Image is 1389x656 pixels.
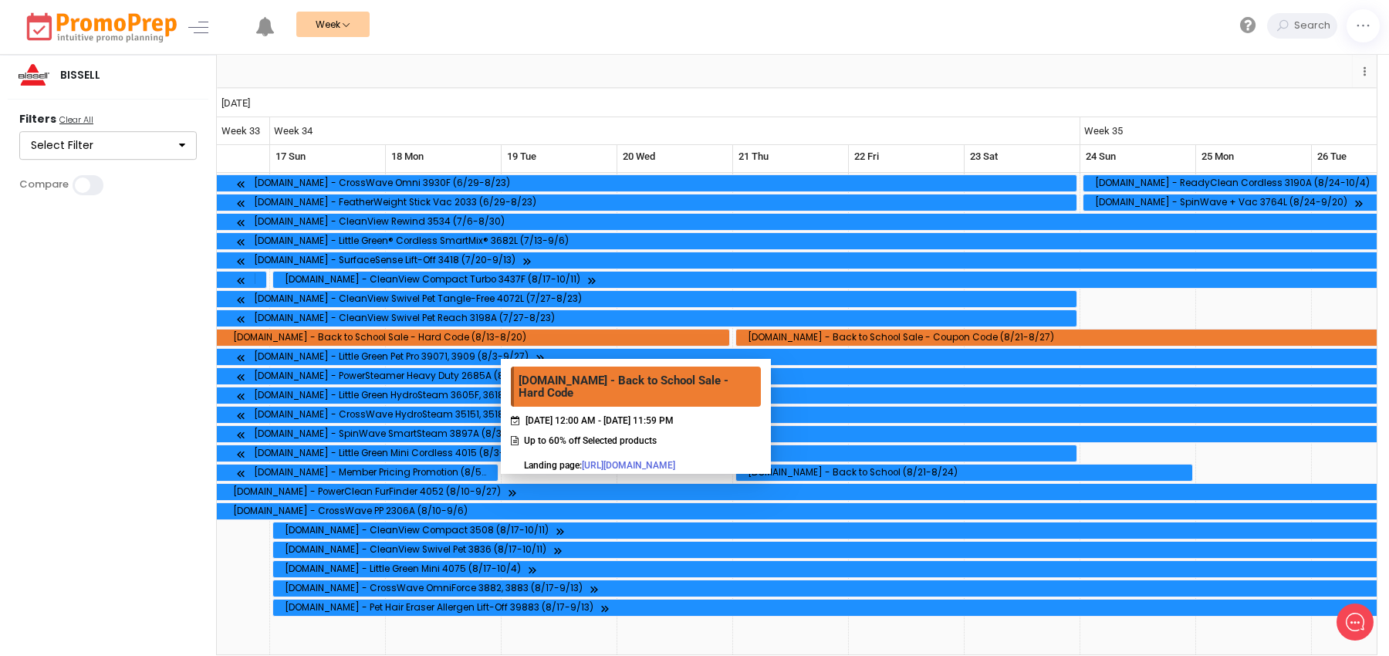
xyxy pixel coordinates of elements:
div: 19 Tue [505,149,613,164]
iframe: gist-messenger-bubble-iframe [1337,604,1374,641]
strong: Filters [19,111,56,127]
td: Sunday, August 17, 2025 at 12:00:00 AM GMT+05:30 Ends At Sunday, August 17, 2025 at 12:30:00 AM G... [269,173,385,654]
div: [DOMAIN_NAME] - Back to School (8/21-8/24) [744,466,958,480]
div: [DOMAIN_NAME] - Back to School Sale - Hard Code (8/13-8/20) [229,331,526,345]
div: [DOMAIN_NAME] - Pet Hair Eraser Allergen Lift-Off 39883 (8/17-9/13) [281,601,593,615]
img: bissell.png [19,59,49,90]
h2: What can we do to help? [23,103,286,127]
div: 17 Sun [274,149,381,164]
span: [DATE] [221,97,250,109]
div: 21 Thu [737,149,844,164]
div: [DOMAIN_NAME] - Little Green Mini 4075 (8/17-10/4) [281,563,521,577]
div: [DOMAIN_NAME] - PowerSteamer Heavy Duty 2685A (8/3-9/27) [250,370,545,384]
td: Wednesday, August 20, 2025 at 12:00:00 AM GMT+05:30 Ends At Wednesday, August 20, 2025 at 12:30:0... [617,173,732,654]
h1: Hello [PERSON_NAME]! [23,75,286,100]
button: New conversation [24,155,285,186]
div: [DOMAIN_NAME] - Little Green Mini Cordless 4015 (8/3-8/23) [250,447,530,461]
td: Saturday, August 23, 2025 at 12:00:00 AM GMT+05:30 Ends At Saturday, August 23, 2025 at 12:30:00 ... [964,173,1080,654]
div: [DOMAIN_NAME] - Little Green HydroSteam 3605F, 3618 (8/3-8/30) [250,389,558,403]
span: We run on Gist [129,539,195,549]
td: Monday, August 25, 2025 at 12:00:00 AM GMT+05:30 Ends At Monday, August 25, 2025 at 12:30:00 AM G... [1195,173,1311,654]
span: Week 35 [1084,125,1123,137]
td: Monday, August 18, 2025 at 12:00:00 AM GMT+05:30 Ends At Monday, August 18, 2025 at 12:30:00 AM G... [385,173,501,654]
div: 22 Fri [853,149,960,164]
div: [DOMAIN_NAME] - ReadyClean Cordless 3190A (8/24-10/4) [1091,177,1370,191]
div: [DOMAIN_NAME] - PowerClean FurFinder 4052 (8/10-9/27) [229,485,501,499]
div: 25 Mon [1200,149,1307,164]
div: [DATE] 12:00 AM - [DATE] 11:59 PM [505,414,766,427]
div: 24 Sun [1084,149,1191,164]
button: Week [296,12,370,37]
div: [DOMAIN_NAME] - SpinWave + Vac 3764L (8/24-9/20) [1091,196,1347,210]
td: Thursday, August 21, 2025 at 12:00:00 AM GMT+05:30 Ends At Thursday, August 21, 2025 at 12:30:00 ... [732,173,848,654]
div: [DOMAIN_NAME] - CleanView Rewind 3534 (7/6-8/30) [250,215,505,229]
ejs-schedule: Timeline Week of August 11, 2025 [216,54,1377,655]
td: Friday, August 22, 2025 at 12:00:00 AM GMT+05:30 Ends At Friday, August 22, 2025 at 12:30:00 AM G... [848,173,964,654]
div: Bissell.com - Back to School Begin From Thursday, August 21, 2025 at 12:00:00 AM GMT+05:30 Ends A... [735,464,1193,482]
div: [DOMAIN_NAME] - FeatherWeight Stick Vac 2033 (6/29-8/23) [250,196,536,210]
input: Search [1290,13,1337,39]
div: 18 Mon [390,149,497,164]
div: BISSELL [49,67,111,83]
div: [DOMAIN_NAME] - CleanView Compact 3508 (8/17-10/11) [281,524,549,538]
div: [DOMAIN_NAME] - Little Green® Cordless SmartMix® 3682L (7/13-9/6) [250,235,569,249]
div: [DOMAIN_NAME] - Back to School Sale - Coupon Code (8/21-8/27) [744,331,1054,345]
div: [DOMAIN_NAME] - Little Green Pet Pro 39071, 3909 (8/3-9/27) [250,350,529,364]
div: Scheduler [217,55,1377,87]
div: [DOMAIN_NAME] - CleanView Swivel Pet 3836 (8/17-10/11) [281,543,546,557]
div: [DOMAIN_NAME] - CrossWave Omni 3930F (6/29-8/23) [250,177,510,191]
div: [DOMAIN_NAME] - CleanView Swivel Pet Reach 3198A (7/27-8/23) [250,312,555,326]
div: 20 Wed [621,149,728,164]
div: [DOMAIN_NAME] - Member Pricing Promotion (8/5-8/18) [250,466,488,480]
div: [DOMAIN_NAME] - CrossWave OmniForce 3882, 3883 (8/17-9/13) [281,582,583,596]
div: [DOMAIN_NAME] - CrossWave HydroSteam 35151, 3518 (8/3-8/30) [250,408,558,422]
span: New conversation [100,164,185,177]
div: 23 Sat [968,149,1076,164]
div: [DOMAIN_NAME] - SurfaceSense Lift-Off 3418 (7/20-9/13) [250,254,515,268]
a: [URL][DOMAIN_NAME] [582,460,675,471]
div: [DOMAIN_NAME] - Back to School Sale - Hard Code [511,367,761,407]
div: [DOMAIN_NAME] - CrossWave 1.0 3888A (7/20-8/16) [250,273,256,287]
div: [DOMAIN_NAME] - CleanView Compact Turbo 3437F (8/17-10/11) [281,273,580,287]
span: Week 34 [274,125,313,137]
div: [DOMAIN_NAME] - SpinWave SmartSteam 3897A (8/3-8/30) [250,428,533,441]
td: Tuesday, August 19, 2025 at 12:00:00 AM GMT+05:30 Ends At Tuesday, August 19, 2025 at 12:30:00 AM... [501,173,617,654]
div: Up to 60% off Selected products Landing page: [524,435,675,472]
label: Compare [19,178,69,191]
div: [DOMAIN_NAME] - CrossWave PP 2306A (8/10-9/6) [229,505,468,519]
div: [DOMAIN_NAME] - CleanView Swivel Pet Tangle-Free 4072L (7/27-8/23) [250,292,582,306]
div: overflow [1352,55,1377,87]
td: Sunday, August 24, 2025 at 12:00:00 AM GMT+05:30 Ends At Sunday, August 24, 2025 at 12:30:00 AM G... [1080,173,1195,654]
button: Select Filter [19,131,197,161]
span: Week 33 [221,125,260,137]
